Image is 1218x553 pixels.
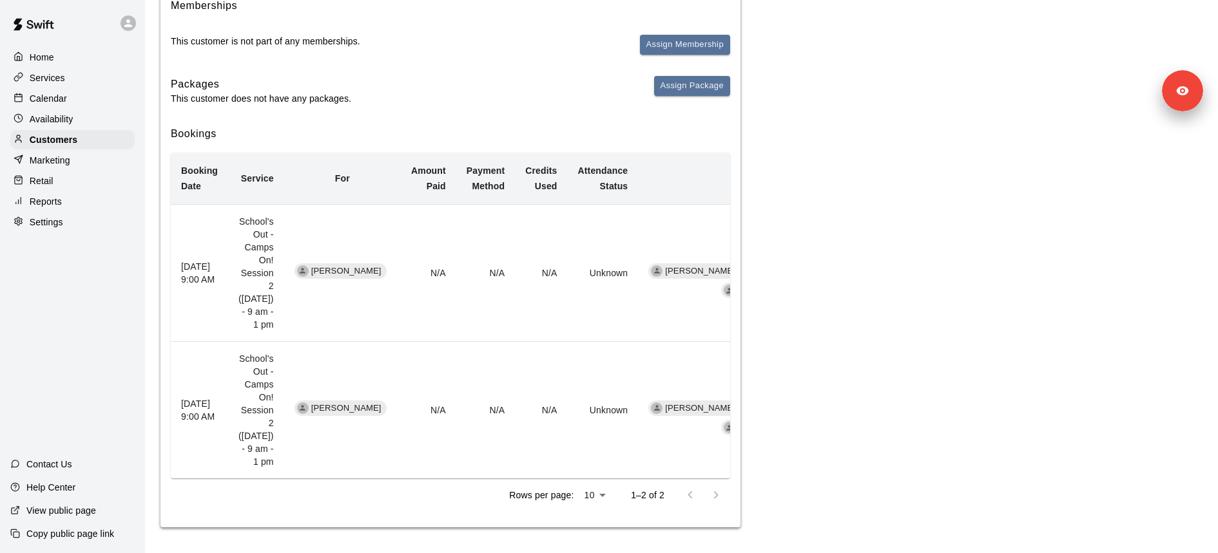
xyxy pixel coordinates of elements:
[335,173,350,183] b: For
[401,342,456,479] td: N/A
[26,458,72,471] p: Contact Us
[306,265,387,277] span: [PERSON_NAME]
[578,165,628,191] b: Attendance Status
[241,173,274,183] b: Service
[456,204,515,341] td: N/A
[648,263,813,279] div: [PERSON_NAME] [PERSON_NAME]
[660,265,813,277] span: [PERSON_NAME] [PERSON_NAME]
[171,126,730,142] h6: Bookings
[509,489,574,501] p: Rows per page:
[10,192,135,211] a: Reports
[228,204,284,341] td: School's Out - Camps On! Session 2 ([DATE]) - 9 am - 1 pm
[640,35,730,55] button: Assign Membership
[651,402,662,414] div: Billy Jack Ryan
[26,481,75,494] p: Help Center
[10,151,135,170] a: Marketing
[10,89,135,108] a: Calendar
[568,204,639,341] td: Unknown
[525,165,557,191] b: Credits Used
[721,283,813,298] div: [PERSON_NAME]
[10,48,135,67] a: Home
[579,486,610,505] div: 10
[411,165,446,191] b: Amount Paid
[171,204,228,341] th: [DATE] 9:00 AM
[515,204,567,341] td: N/A
[724,422,735,433] div: Patrick Hodges
[26,527,114,540] p: Copy public page link
[660,402,813,415] span: [PERSON_NAME] [PERSON_NAME]
[297,265,309,277] div: Noah Hodges
[10,130,135,149] a: Customers
[306,402,387,415] span: [PERSON_NAME]
[631,489,664,501] p: 1–2 of 2
[30,71,65,84] p: Services
[30,51,54,64] p: Home
[515,342,567,479] td: N/A
[401,204,456,341] td: N/A
[10,212,135,232] a: Settings
[654,76,730,96] button: Assign Package
[568,342,639,479] td: Unknown
[171,153,827,478] table: simple table
[30,154,70,167] p: Marketing
[648,400,813,416] div: [PERSON_NAME] [PERSON_NAME]
[651,265,662,277] div: Billy Jack Ryan
[181,165,218,191] b: Booking Date
[26,504,96,517] p: View public page
[10,171,135,191] a: Retail
[171,342,228,479] th: [DATE] 9:00 AM
[30,216,63,229] p: Settings
[171,35,360,48] p: This customer is not part of any memberships.
[30,174,53,187] p: Retail
[10,68,135,88] a: Services
[297,402,309,414] div: Mason Hodges
[171,76,351,93] h6: Packages
[30,92,67,105] p: Calendar
[456,342,515,479] td: N/A
[171,92,351,105] p: This customer does not have any packages.
[30,133,77,146] p: Customers
[724,285,735,296] div: Patrick Hodges
[228,342,284,479] td: School's Out - Camps On! Session 2 ([DATE]) - 9 am - 1 pm
[10,109,135,129] a: Availability
[467,165,505,191] b: Payment Method
[721,420,813,435] div: [PERSON_NAME]
[30,195,62,208] p: Reports
[30,113,73,126] p: Availability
